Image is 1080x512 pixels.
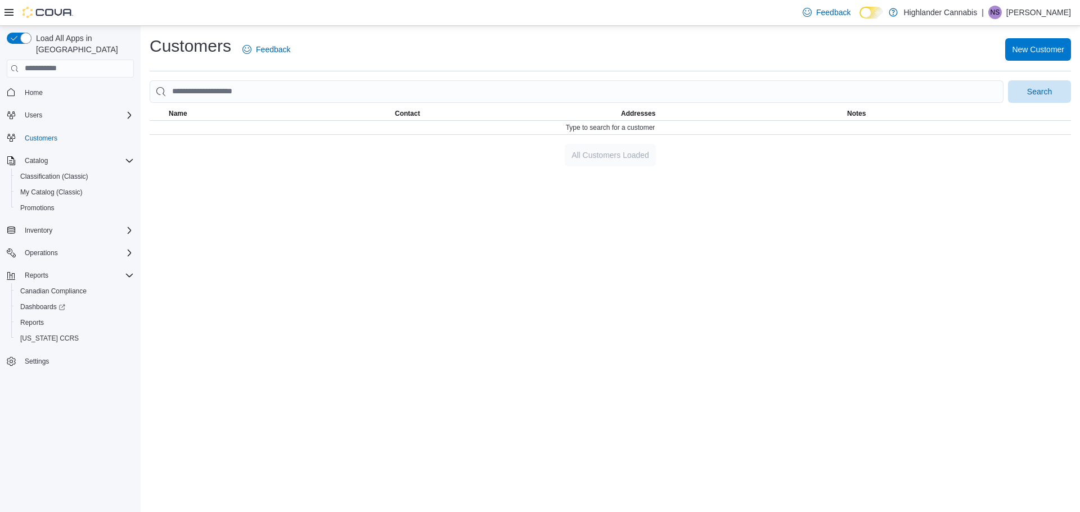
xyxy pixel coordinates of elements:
span: My Catalog (Classic) [16,185,134,199]
button: Catalog [20,154,52,167]
span: NS [991,6,1000,19]
span: Home [25,88,43,97]
span: My Catalog (Classic) [20,188,83,197]
span: New Customer [1012,44,1064,55]
nav: Complex example [7,80,134,399]
button: Users [2,107,138,123]
button: Search [1008,80,1071,103]
span: Users [25,111,42,120]
input: Dark Mode [859,7,883,19]
span: Settings [25,357,49,366]
span: Washington CCRS [16,332,134,345]
button: Home [2,84,138,101]
a: [US_STATE] CCRS [16,332,83,345]
span: Canadian Compliance [16,284,134,298]
button: Reports [11,315,138,330]
span: Promotions [20,203,55,212]
a: Feedback [238,38,295,61]
span: All Customers Loaded [571,149,649,161]
span: Operations [20,246,134,260]
button: Settings [2,353,138,369]
span: Reports [20,318,44,327]
span: Reports [20,269,134,282]
span: Contact [395,109,420,118]
a: Customers [20,132,62,145]
span: Load All Apps in [GEOGRAPHIC_DATA] [31,33,134,55]
span: Type to search for a customer [566,123,655,132]
a: Home [20,86,47,99]
span: Classification (Classic) [20,172,88,181]
button: Canadian Compliance [11,283,138,299]
a: My Catalog (Classic) [16,185,87,199]
a: Classification (Classic) [16,170,93,183]
div: Navneet Singh [988,6,1002,19]
span: Catalog [20,154,134,167]
span: Search [1027,86,1052,97]
span: Addresses [621,109,655,118]
button: Operations [20,246,62,260]
a: Feedback [798,1,855,24]
a: Dashboards [16,300,70,314]
button: Inventory [20,224,57,237]
span: Notes [847,109,866,118]
a: Dashboards [11,299,138,315]
span: Classification (Classic) [16,170,134,183]
span: Name [169,109,187,118]
button: Promotions [11,200,138,216]
span: Inventory [20,224,134,237]
button: Classification (Classic) [11,169,138,184]
button: Reports [2,268,138,283]
button: All Customers Loaded [565,144,656,166]
span: Home [20,85,134,99]
a: Canadian Compliance [16,284,91,298]
a: Settings [20,355,53,368]
button: Operations [2,245,138,261]
span: Catalog [25,156,48,165]
span: Inventory [25,226,52,235]
span: Users [20,108,134,122]
p: Highlander Cannabis [903,6,977,19]
p: [PERSON_NAME] [1006,6,1071,19]
span: Customers [20,131,134,145]
button: Customers [2,130,138,146]
button: Catalog [2,153,138,169]
span: Reports [25,271,48,280]
span: Feedback [816,7,850,18]
a: Promotions [16,201,59,215]
span: Operations [25,248,58,257]
span: [US_STATE] CCRS [20,334,79,343]
span: Canadian Compliance [20,287,87,296]
h1: Customers [150,35,231,57]
button: [US_STATE] CCRS [11,330,138,346]
button: My Catalog (Classic) [11,184,138,200]
span: Settings [20,354,134,368]
p: | [982,6,984,19]
span: Promotions [16,201,134,215]
button: New Customer [1005,38,1071,61]
span: Dashboards [16,300,134,314]
button: Users [20,108,47,122]
span: Dashboards [20,302,65,311]
span: Reports [16,316,134,329]
span: Customers [25,134,57,143]
button: Inventory [2,223,138,238]
button: Reports [20,269,53,282]
span: Feedback [256,44,290,55]
a: Reports [16,316,48,329]
img: Cova [22,7,73,18]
